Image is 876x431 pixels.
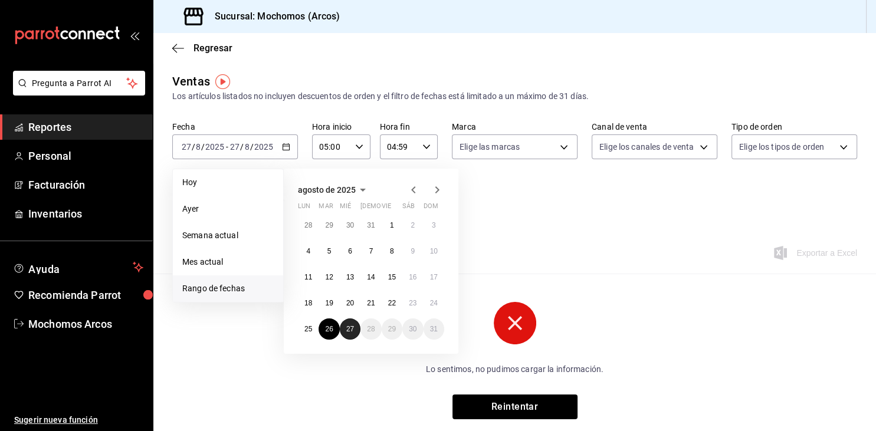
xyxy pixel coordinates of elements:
[424,241,444,262] button: 10 de agosto de 2025
[215,74,230,89] img: Tooltip marker
[340,241,360,262] button: 6 de agosto de 2025
[172,42,232,54] button: Regresar
[28,316,143,332] span: Mochomos Arcos
[298,267,319,288] button: 11 de agosto de 2025
[325,325,333,333] abbr: 26 de agosto de 2025
[346,221,354,229] abbr: 30 de julio de 2025
[193,42,232,54] span: Regresar
[319,267,339,288] button: 12 de agosto de 2025
[346,325,354,333] abbr: 27 de agosto de 2025
[205,9,340,24] h3: Sucursal: Mochomos (Arcos)
[340,318,360,340] button: 27 de agosto de 2025
[306,247,310,255] abbr: 4 de agosto de 2025
[367,325,375,333] abbr: 28 de agosto de 2025
[460,141,520,153] span: Elige las marcas
[402,215,423,236] button: 2 de agosto de 2025
[409,299,416,307] abbr: 23 de agosto de 2025
[382,202,391,215] abbr: viernes
[432,221,436,229] abbr: 3 de agosto de 2025
[388,273,396,281] abbr: 15 de agosto de 2025
[182,282,274,295] span: Rango de fechas
[360,292,381,314] button: 21 de agosto de 2025
[182,256,274,268] span: Mes actual
[452,394,578,419] button: Reintentar
[382,292,402,314] button: 22 de agosto de 2025
[360,267,381,288] button: 14 de agosto de 2025
[298,202,310,215] abbr: lunes
[390,247,394,255] abbr: 8 de agosto de 2025
[402,292,423,314] button: 23 de agosto de 2025
[380,123,438,131] label: Hora fin
[229,142,240,152] input: --
[28,287,143,303] span: Recomienda Parrot
[32,77,127,90] span: Pregunta a Parrot AI
[298,183,370,197] button: agosto de 2025
[424,215,444,236] button: 3 de agosto de 2025
[382,267,402,288] button: 15 de agosto de 2025
[352,363,678,376] p: Lo sentimos, no pudimos cargar la información.
[319,292,339,314] button: 19 de agosto de 2025
[360,202,430,215] abbr: jueves
[182,229,274,242] span: Semana actual
[195,142,201,152] input: --
[390,221,394,229] abbr: 1 de agosto de 2025
[388,299,396,307] abbr: 22 de agosto de 2025
[28,260,128,274] span: Ayuda
[319,202,333,215] abbr: martes
[430,273,438,281] abbr: 17 de agosto de 2025
[28,177,143,193] span: Facturación
[240,142,244,152] span: /
[369,247,373,255] abbr: 7 de agosto de 2025
[172,90,857,103] div: Los artículos listados no incluyen descuentos de orden y el filtro de fechas está limitado a un m...
[172,123,298,131] label: Fecha
[367,299,375,307] abbr: 21 de agosto de 2025
[346,299,354,307] abbr: 20 de agosto de 2025
[226,142,228,152] span: -
[424,202,438,215] abbr: domingo
[325,299,333,307] abbr: 19 de agosto de 2025
[325,221,333,229] abbr: 29 de julio de 2025
[327,247,332,255] abbr: 5 de agosto de 2025
[340,292,360,314] button: 20 de agosto de 2025
[382,241,402,262] button: 8 de agosto de 2025
[599,141,694,153] span: Elige los canales de venta
[340,202,351,215] abbr: miércoles
[430,247,438,255] abbr: 10 de agosto de 2025
[298,215,319,236] button: 28 de julio de 2025
[182,176,274,189] span: Hoy
[592,123,717,131] label: Canal de venta
[28,206,143,222] span: Inventarios
[402,318,423,340] button: 30 de agosto de 2025
[298,318,319,340] button: 25 de agosto de 2025
[739,141,824,153] span: Elige los tipos de orden
[13,71,145,96] button: Pregunta a Parrot AI
[367,221,375,229] abbr: 31 de julio de 2025
[130,31,139,40] button: open_drawer_menu
[411,247,415,255] abbr: 9 de agosto de 2025
[304,299,312,307] abbr: 18 de agosto de 2025
[298,241,319,262] button: 4 de agosto de 2025
[430,325,438,333] abbr: 31 de agosto de 2025
[452,123,578,131] label: Marca
[382,318,402,340] button: 29 de agosto de 2025
[254,142,274,152] input: ----
[319,241,339,262] button: 5 de agosto de 2025
[409,273,416,281] abbr: 16 de agosto de 2025
[304,325,312,333] abbr: 25 de agosto de 2025
[182,203,274,215] span: Ayer
[731,123,857,131] label: Tipo de orden
[340,215,360,236] button: 30 de julio de 2025
[430,299,438,307] abbr: 24 de agosto de 2025
[28,119,143,135] span: Reportes
[424,267,444,288] button: 17 de agosto de 2025
[424,292,444,314] button: 24 de agosto de 2025
[388,325,396,333] abbr: 29 de agosto de 2025
[360,241,381,262] button: 7 de agosto de 2025
[181,142,192,152] input: --
[424,318,444,340] button: 31 de agosto de 2025
[346,273,354,281] abbr: 13 de agosto de 2025
[244,142,250,152] input: --
[402,241,423,262] button: 9 de agosto de 2025
[402,202,415,215] abbr: sábado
